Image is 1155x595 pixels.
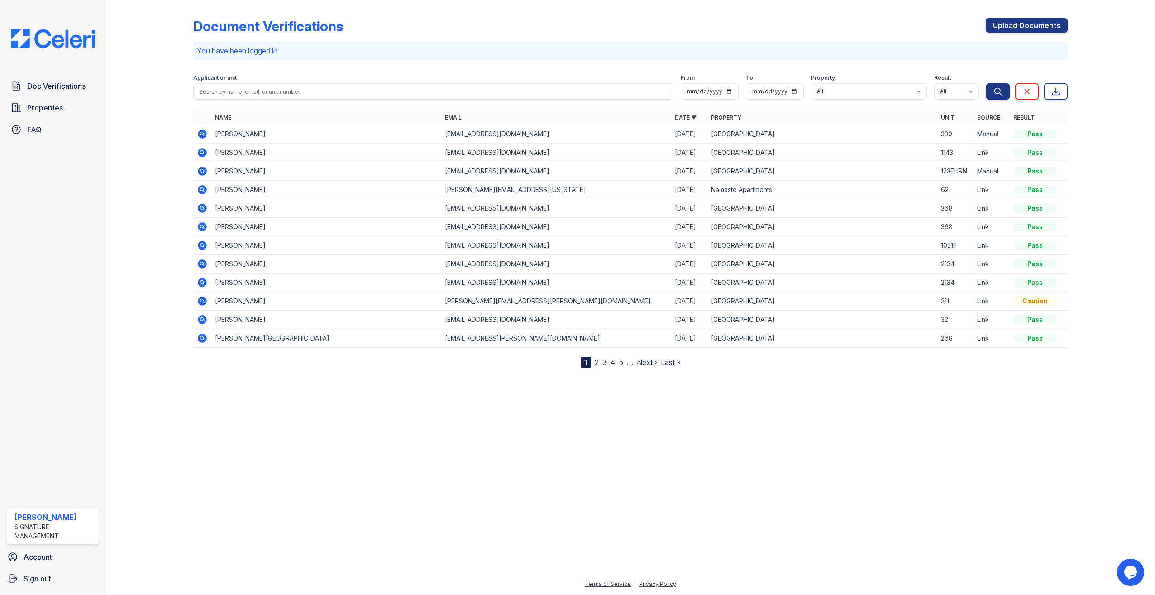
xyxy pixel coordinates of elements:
div: Pass [1013,259,1057,269]
td: [GEOGRAPHIC_DATA] [707,311,937,329]
td: [EMAIL_ADDRESS][DOMAIN_NAME] [441,125,671,144]
a: Doc Verifications [7,77,99,95]
a: 5 [619,358,623,367]
div: Pass [1013,130,1057,139]
td: Manual [974,125,1010,144]
td: Manual [974,162,1010,181]
div: | [634,581,636,587]
a: Terms of Service [585,581,631,587]
td: Link [974,311,1010,329]
td: 1143 [937,144,974,162]
td: [PERSON_NAME] [211,144,441,162]
td: [DATE] [671,218,707,236]
td: 330 [937,125,974,144]
td: [EMAIL_ADDRESS][PERSON_NAME][DOMAIN_NAME] [441,329,671,348]
div: Pass [1013,315,1057,324]
span: Doc Verifications [27,81,86,91]
label: Property [811,74,835,82]
td: [PERSON_NAME] [211,311,441,329]
td: Link [974,255,1010,274]
span: Account [24,552,52,562]
td: 32 [937,311,974,329]
div: Pass [1013,204,1057,213]
a: Properties [7,99,99,117]
td: 268 [937,329,974,348]
td: [PERSON_NAME] [211,255,441,274]
a: Sign out [4,570,102,588]
td: [GEOGRAPHIC_DATA] [707,292,937,311]
td: [DATE] [671,236,707,255]
td: [EMAIL_ADDRESS][DOMAIN_NAME] [441,236,671,255]
a: Property [711,114,741,121]
a: FAQ [7,120,99,139]
td: [DATE] [671,162,707,181]
a: 3 [602,358,607,367]
div: Pass [1013,148,1057,157]
label: From [681,74,695,82]
a: Unit [941,114,955,121]
td: [DATE] [671,292,707,311]
td: [DATE] [671,125,707,144]
td: 368 [937,199,974,218]
td: [PERSON_NAME] [211,199,441,218]
td: [DATE] [671,329,707,348]
td: [GEOGRAPHIC_DATA] [707,274,937,292]
td: Link [974,292,1010,311]
td: [PERSON_NAME] [211,292,441,311]
td: 1051F [937,236,974,255]
td: [EMAIL_ADDRESS][DOMAIN_NAME] [441,199,671,218]
td: [DATE] [671,274,707,292]
td: [EMAIL_ADDRESS][DOMAIN_NAME] [441,311,671,329]
td: [GEOGRAPHIC_DATA] [707,236,937,255]
td: [EMAIL_ADDRESS][DOMAIN_NAME] [441,255,671,274]
td: [DATE] [671,181,707,199]
a: 2 [595,358,599,367]
a: 4 [611,358,616,367]
div: [PERSON_NAME] [14,512,95,523]
td: Link [974,218,1010,236]
a: Date ▼ [675,114,697,121]
div: Pass [1013,241,1057,250]
a: Next › [637,358,657,367]
div: Pass [1013,222,1057,231]
label: Applicant or unit [193,74,237,82]
td: [GEOGRAPHIC_DATA] [707,144,937,162]
td: [PERSON_NAME] [211,236,441,255]
div: Pass [1013,185,1057,194]
td: Link [974,144,1010,162]
p: You have been logged in [197,45,1064,56]
a: Privacy Policy [639,581,676,587]
td: [GEOGRAPHIC_DATA] [707,162,937,181]
span: Properties [27,102,63,113]
td: 2134 [937,274,974,292]
td: [PERSON_NAME] [211,125,441,144]
td: [PERSON_NAME][EMAIL_ADDRESS][PERSON_NAME][DOMAIN_NAME] [441,292,671,311]
td: [DATE] [671,311,707,329]
td: 2134 [937,255,974,274]
td: [PERSON_NAME] [211,274,441,292]
iframe: chat widget [1117,559,1146,586]
a: Name [215,114,231,121]
td: [EMAIL_ADDRESS][DOMAIN_NAME] [441,162,671,181]
td: [GEOGRAPHIC_DATA] [707,218,937,236]
td: [PERSON_NAME] [211,181,441,199]
td: Link [974,236,1010,255]
td: [DATE] [671,255,707,274]
td: Link [974,274,1010,292]
div: Document Verifications [193,18,343,34]
td: [EMAIL_ADDRESS][DOMAIN_NAME] [441,144,671,162]
label: To [746,74,753,82]
td: 62 [937,181,974,199]
td: [PERSON_NAME] [211,162,441,181]
div: 1 [581,357,591,368]
a: Account [4,548,102,566]
div: Pass [1013,278,1057,287]
td: [PERSON_NAME] [211,218,441,236]
td: Link [974,181,1010,199]
td: [DATE] [671,144,707,162]
a: Last » [661,358,681,367]
td: [GEOGRAPHIC_DATA] [707,329,937,348]
div: Caution [1013,297,1057,306]
td: [GEOGRAPHIC_DATA] [707,125,937,144]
